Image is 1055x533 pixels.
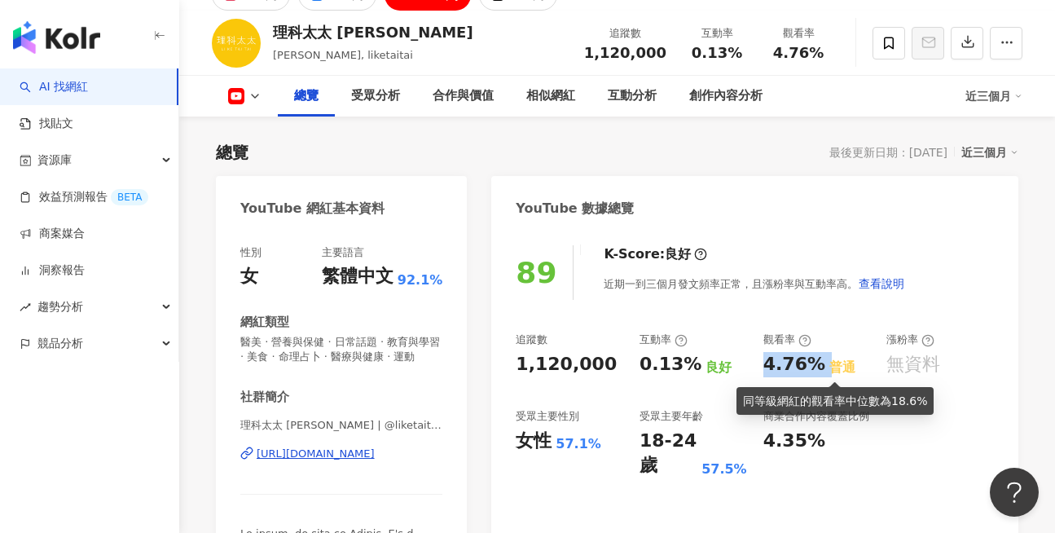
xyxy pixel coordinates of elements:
[886,333,934,347] div: 漲粉率
[20,226,85,242] a: 商案媒合
[516,333,547,347] div: 追蹤數
[240,264,258,289] div: 女
[763,333,811,347] div: 觀看率
[13,21,100,54] img: logo
[990,468,1039,517] iframe: Help Scout Beacon - Open
[351,86,400,106] div: 受眾分析
[294,86,319,106] div: 總覽
[37,142,72,178] span: 資源庫
[556,435,601,453] div: 57.1%
[763,409,869,424] div: 商業合作內容覆蓋比例
[516,429,552,454] div: 女性
[216,141,248,164] div: 總覽
[965,83,1022,109] div: 近三個月
[20,116,73,132] a: 找貼文
[961,142,1018,163] div: 近三個月
[212,19,261,68] img: KOL Avatar
[240,389,289,406] div: 社群簡介
[763,429,825,454] div: 4.35%
[516,352,617,377] div: 1,120,000
[773,45,824,61] span: 4.76%
[829,146,947,159] div: 最後更新日期：[DATE]
[240,314,289,331] div: 網紅類型
[701,460,747,478] div: 57.5%
[37,325,83,362] span: 競品分析
[763,352,825,377] div: 4.76%
[584,25,666,42] div: 追蹤數
[240,447,442,461] a: [URL][DOMAIN_NAME]
[37,289,83,325] span: 趨勢分析
[240,200,385,218] div: YouTube 網紅基本資料
[608,86,657,106] div: 互動分析
[640,333,688,347] div: 互動率
[273,22,473,42] div: 理科太太 [PERSON_NAME]
[516,200,634,218] div: YouTube 數據總覽
[640,409,703,424] div: 受眾主要年齡
[398,271,443,289] span: 92.1%
[526,86,575,106] div: 相似網紅
[20,79,88,95] a: searchAI 找網紅
[584,44,666,61] span: 1,120,000
[886,352,940,377] div: 無資料
[240,418,442,433] span: 理科太太 [PERSON_NAME] | @liketaitai | UCHfY_EOzB1i57hYLSw_rYMg
[689,86,763,106] div: 創作內容分析
[859,277,904,290] span: 查看說明
[433,86,494,106] div: 合作與價值
[273,49,413,61] span: [PERSON_NAME], liketaitai
[604,267,905,300] div: 近期一到三個月發文頻率正常，且漲粉率與互動率高。
[516,256,556,289] div: 89
[322,264,393,289] div: 繁體中文
[891,394,927,407] span: 18.6%
[640,352,701,377] div: 0.13%
[640,429,697,479] div: 18-24 歲
[743,392,927,410] div: 同等級網紅的觀看率中位數為
[322,245,364,260] div: 主要語言
[20,262,85,279] a: 洞察報告
[240,245,262,260] div: 性別
[686,25,748,42] div: 互動率
[858,267,905,300] button: 查看說明
[829,359,855,377] div: 普通
[604,245,707,263] div: K-Score :
[767,25,829,42] div: 觀看率
[257,447,375,461] div: [URL][DOMAIN_NAME]
[692,45,742,61] span: 0.13%
[516,409,579,424] div: 受眾主要性別
[20,189,148,205] a: 效益預測報告BETA
[706,359,732,377] div: 良好
[20,302,31,313] span: rise
[665,245,691,263] div: 良好
[240,335,442,364] span: 醫美 · 營養與保健 · 日常話題 · 教育與學習 · 美食 · 命理占卜 · 醫療與健康 · 運動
